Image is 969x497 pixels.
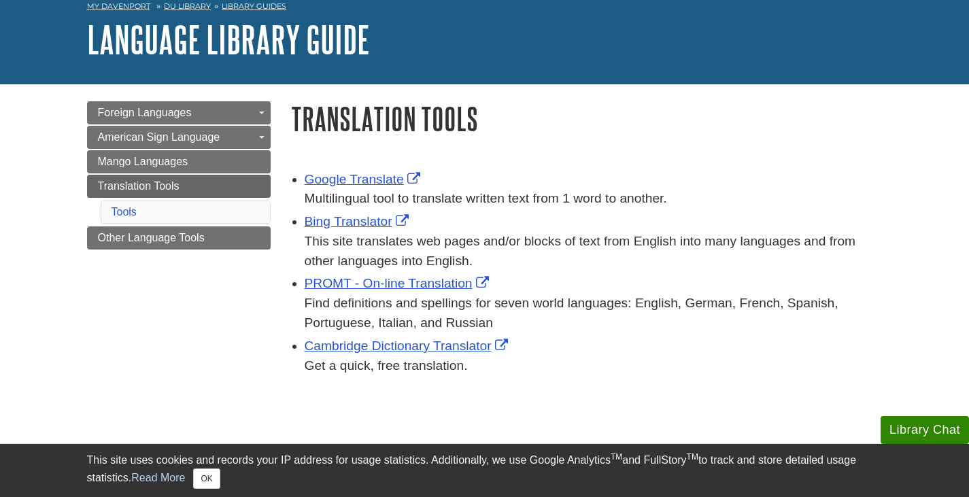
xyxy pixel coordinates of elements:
[305,189,883,209] div: Multilingual tool to translate written text from 1 word to another.
[131,472,185,483] a: Read More
[87,126,271,149] a: American Sign Language
[305,276,492,290] a: Link opens in new window
[87,226,271,250] a: Other Language Tools
[87,101,271,124] a: Foreign Languages
[222,1,286,11] a: Library Guides
[98,180,180,192] span: Translation Tools
[305,214,412,228] a: Link opens in new window
[193,468,220,489] button: Close
[87,150,271,173] a: Mango Languages
[98,232,205,243] span: Other Language Tools
[881,416,969,444] button: Library Chat
[98,156,188,167] span: Mango Languages
[87,101,271,250] div: Guide Page Menu
[305,339,511,353] a: Link opens in new window
[98,107,192,118] span: Foreign Languages
[305,172,424,186] a: Link opens in new window
[687,452,698,462] sup: TM
[87,18,370,61] a: Language Library Guide
[98,131,220,143] span: American Sign Language
[164,1,211,11] a: DU Library
[305,356,883,376] div: Get a quick, free translation.
[291,101,883,136] h1: Translation Tools
[305,232,883,271] div: This site translates web pages and/or blocks of text from English into many languages and from ot...
[112,206,137,218] a: Tools
[87,452,883,489] div: This site uses cookies and records your IP address for usage statistics. Additionally, we use Goo...
[87,175,271,198] a: Translation Tools
[87,1,150,12] a: My Davenport
[305,294,883,333] div: Find definitions and spellings for seven world languages: English, German, French, Spanish, Portu...
[611,452,622,462] sup: TM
